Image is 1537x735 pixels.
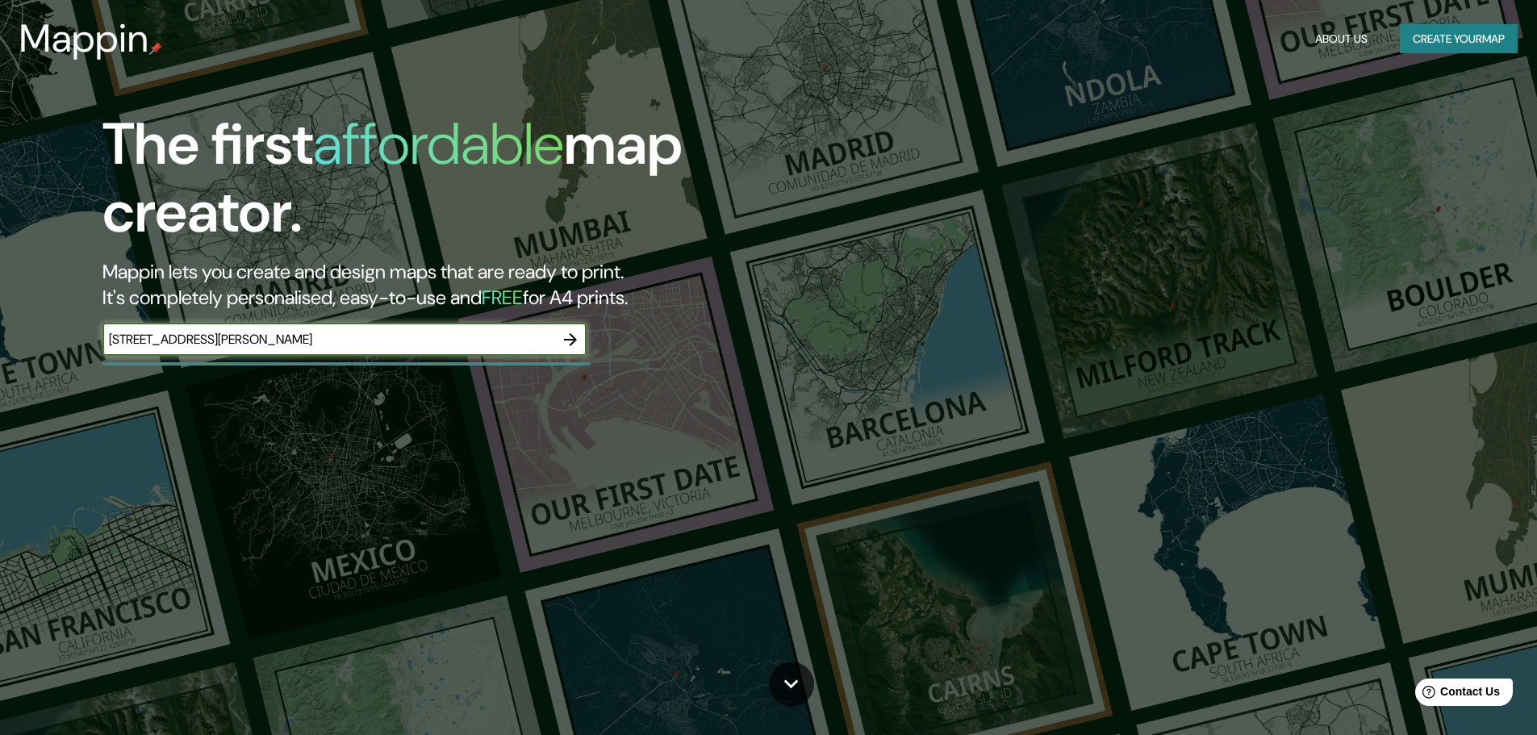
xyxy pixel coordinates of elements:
[1400,24,1518,54] button: Create yourmap
[1309,24,1374,54] button: About Us
[313,106,564,182] h1: affordable
[102,330,554,349] input: Choose your favourite place
[19,16,149,61] h3: Mappin
[102,259,871,311] h2: Mappin lets you create and design maps that are ready to print. It's completely personalised, eas...
[1393,672,1519,717] iframe: Help widget launcher
[482,285,523,310] h5: FREE
[149,42,162,55] img: mappin-pin
[102,111,871,259] h1: The first map creator.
